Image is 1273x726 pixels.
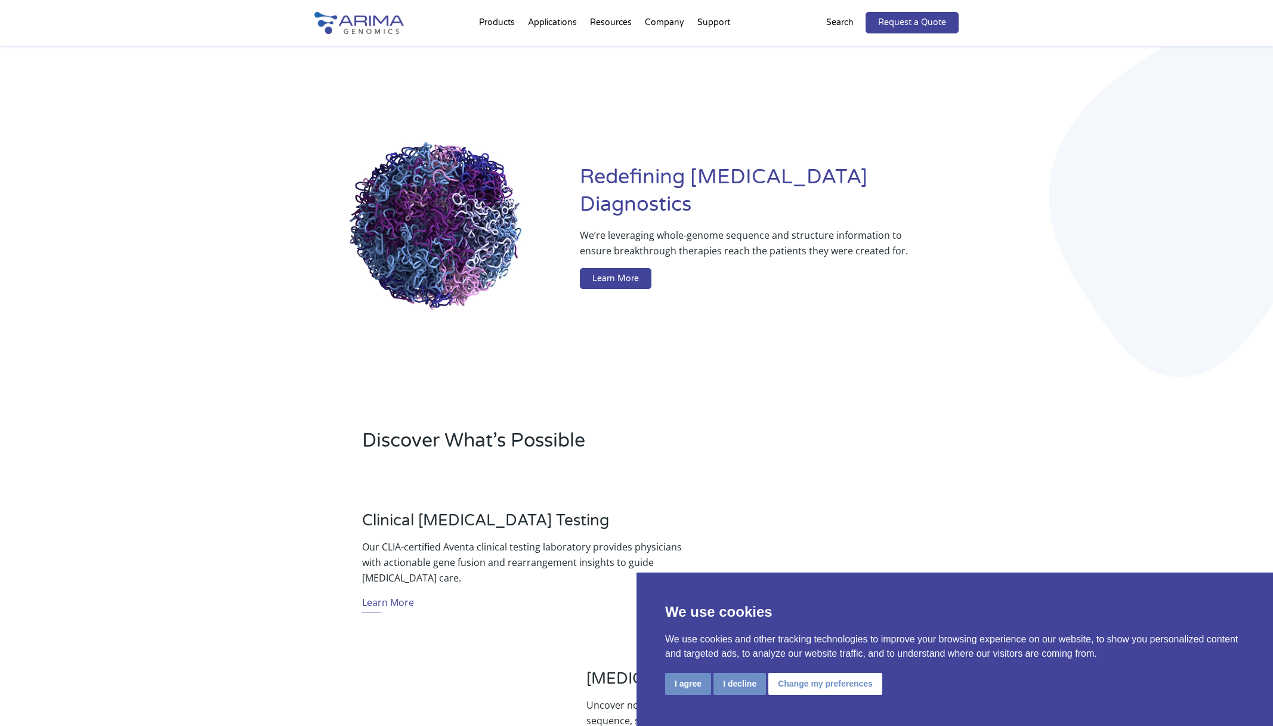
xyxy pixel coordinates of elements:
p: We use cookies [665,601,1244,623]
h3: Clinical [MEDICAL_DATA] Testing [362,511,687,539]
p: We use cookies and other tracking technologies to improve your browsing experience on our website... [665,632,1244,661]
p: Our CLIA-certified Aventa clinical testing laboratory provides physicians with actionable gene fu... [362,539,687,586]
p: We’re leveraging whole-genome sequence and structure information to ensure breakthrough therapies... [580,227,911,268]
img: Arima-Genomics-logo [314,12,404,34]
h3: [MEDICAL_DATA] Genomics [586,669,911,697]
h1: Redefining [MEDICAL_DATA] Diagnostics [580,164,959,227]
p: Search [826,15,854,30]
button: I decline [713,673,766,695]
button: Change my preferences [768,673,882,695]
a: Learn More [580,268,651,290]
a: Request a Quote [866,12,959,33]
button: I agree [665,673,711,695]
iframe: Chat Widget [1213,669,1273,726]
h2: Discover What’s Possible [362,427,789,463]
a: Learn More [362,595,414,613]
